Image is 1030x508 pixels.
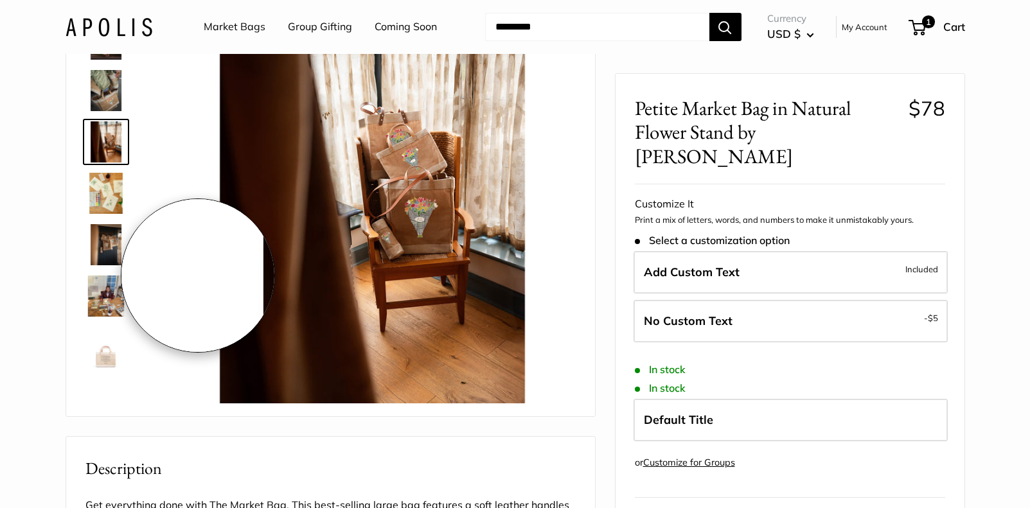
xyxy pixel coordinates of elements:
[644,412,713,427] span: Default Title
[643,457,735,468] a: Customize for Groups
[83,67,129,114] a: description_Super soft and durable leather handles.
[635,363,686,375] span: In stock
[375,17,437,37] a: Coming Soon
[842,19,887,35] a: My Account
[85,121,127,162] img: Petite Market Bag in Natural Flower Stand by Amy Logsdon
[928,313,938,323] span: $5
[85,224,127,265] img: Petite Market Bag in Natural Flower Stand by Amy Logsdon
[66,17,152,36] img: Apolis
[85,456,576,481] h2: Description
[83,170,129,216] a: Petite Market Bag in Natural Flower Stand by Amy Logsdon
[83,273,129,319] a: Petite Market Bag in Natural Flower Stand by Amy Logsdon
[85,327,127,368] img: Petite Market Bag in Natural Flower Stand by Amy Logsdon
[635,382,686,394] span: In stock
[83,222,129,268] a: Petite Market Bag in Natural Flower Stand by Amy Logsdon
[921,15,934,28] span: 1
[85,276,127,317] img: Petite Market Bag in Natural Flower Stand by Amy Logsdon
[635,234,790,247] span: Select a customization option
[634,300,948,342] label: Leave Blank
[83,324,129,371] a: Petite Market Bag in Natural Flower Stand by Amy Logsdon
[635,195,945,214] div: Customize It
[85,70,127,111] img: description_Super soft and durable leather handles.
[83,119,129,165] a: Petite Market Bag in Natural Flower Stand by Amy Logsdon
[635,454,735,471] div: or
[910,17,965,37] a: 1 Cart
[644,313,733,328] span: No Custom Text
[924,310,938,326] span: -
[943,20,965,33] span: Cart
[635,96,899,168] span: Petite Market Bag in Natural Flower Stand by [PERSON_NAME]
[634,399,948,441] label: Default Title
[644,265,740,279] span: Add Custom Text
[288,17,352,37] a: Group Gifting
[909,96,945,121] span: $78
[485,13,709,41] input: Search...
[634,251,948,293] label: Add Custom Text
[85,173,127,214] img: Petite Market Bag in Natural Flower Stand by Amy Logsdon
[767,27,801,40] span: USD $
[767,24,814,44] button: USD $
[767,10,814,28] span: Currency
[905,261,938,277] span: Included
[709,13,741,41] button: Search
[635,213,945,226] p: Print a mix of letters, words, and numbers to make it unmistakably yours.
[204,17,265,37] a: Market Bags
